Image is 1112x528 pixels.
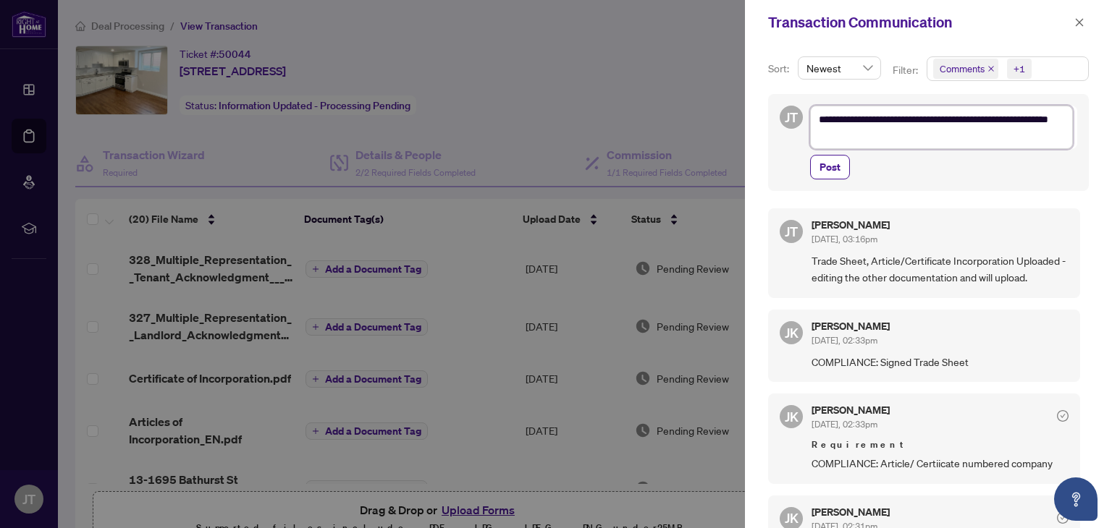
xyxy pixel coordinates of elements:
[812,438,1069,452] span: Requirement
[820,156,841,179] span: Post
[933,59,998,79] span: Comments
[812,252,1069,286] span: Trade Sheet, Article/Certificate Incorporation Uploaded - editing the other documentation and wil...
[1074,17,1084,27] span: close
[812,354,1069,370] span: COMPLIANCE: Signed Trade Sheet
[785,323,799,343] span: JK
[785,406,799,427] span: JK
[785,508,799,528] span: JK
[940,61,985,76] span: Comments
[812,405,890,415] h5: [PERSON_NAME]
[812,335,877,346] span: [DATE], 02:33pm
[768,61,792,77] p: Sort:
[810,155,850,179] button: Post
[812,234,877,244] span: [DATE], 03:16pm
[812,419,877,430] span: [DATE], 02:33pm
[812,220,890,230] h5: [PERSON_NAME]
[785,107,798,127] span: JT
[768,12,1070,33] div: Transaction Communication
[1057,512,1069,524] span: check-circle
[987,65,995,72] span: close
[812,455,1069,472] span: COMPLIANCE: Article/ Certiicate numbered company
[812,321,890,331] h5: [PERSON_NAME]
[1057,410,1069,422] span: check-circle
[812,507,890,517] h5: [PERSON_NAME]
[893,62,920,78] p: Filter:
[1014,61,1025,76] div: +1
[806,57,872,79] span: Newest
[785,221,798,242] span: JT
[1054,477,1098,521] button: Open asap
